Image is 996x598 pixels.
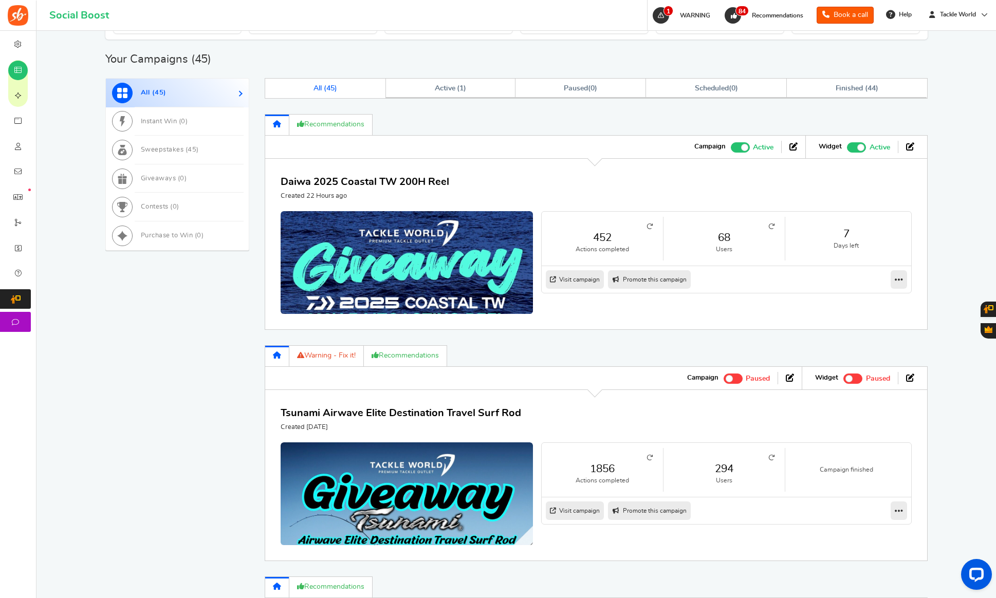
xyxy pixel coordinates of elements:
span: Help [896,10,912,19]
a: Book a call [817,7,874,24]
span: Giveaways ( ) [141,175,187,182]
h2: Your Campaigns ( ) [105,54,212,64]
a: Visit campaign [546,501,604,520]
span: All ( ) [313,85,337,92]
li: Widget activated [811,141,898,153]
span: All ( ) [141,89,167,96]
span: Scheduled [695,85,729,92]
a: Tsunami Airwave Elite Destination Travel Surf Rod [281,408,521,418]
span: Sweepstakes ( ) [141,146,199,153]
span: Recommendations [752,12,803,18]
button: Gratisfaction [981,323,996,339]
strong: Widget [819,142,842,152]
small: Actions completed [552,476,653,485]
p: Created 22 Hours ago [281,192,449,201]
span: 1 [459,85,464,92]
span: 0 [591,85,595,92]
a: Promote this campaign [608,270,691,289]
a: 1 WARNING [652,7,715,24]
strong: Campaign [694,142,726,152]
a: Recommendations [364,345,447,366]
span: 1 [663,6,673,16]
span: Paused [746,375,770,382]
span: Active [753,142,773,153]
p: Created [DATE] [281,423,521,432]
span: Tackle World [936,10,980,19]
span: 0 [731,85,735,92]
span: 45 [326,85,335,92]
span: Paused [564,85,588,92]
a: Daiwa 2025 Coastal TW 200H Reel [281,177,449,187]
a: 84 Recommendations [724,7,808,24]
span: 45 [195,53,208,65]
small: Campaign finished [796,465,897,474]
a: 1856 [552,461,653,476]
span: 45 [188,146,196,153]
iframe: LiveChat chat widget [953,555,996,598]
span: Active [870,142,890,153]
span: Instant Win ( ) [141,118,188,125]
a: Visit campaign [546,270,604,289]
small: Users [674,245,774,254]
small: Users [674,476,774,485]
h1: Social Boost [49,10,109,21]
a: Warning - Fix it! [289,345,364,366]
strong: Widget [815,373,838,383]
span: 84 [735,6,749,16]
a: 452 [552,230,653,245]
li: Widget activated [807,372,898,384]
span: Purchase to Win ( ) [141,232,204,239]
span: Active ( ) [435,85,467,92]
a: 68 [674,230,774,245]
span: ( ) [564,85,597,92]
span: Contests ( ) [141,203,179,210]
span: Paused [866,375,890,382]
a: 294 [674,461,774,476]
em: New [28,189,31,191]
span: Finished ( ) [836,85,878,92]
a: Recommendations [289,576,373,597]
span: WARNING [680,12,710,18]
small: Actions completed [552,245,653,254]
span: 0 [197,232,201,239]
a: Promote this campaign [608,501,691,520]
small: Days left [796,241,897,250]
span: ( ) [695,85,737,92]
span: 0 [173,203,177,210]
span: 45 [155,89,163,96]
span: 0 [180,175,185,182]
li: 7 [785,217,907,260]
a: Recommendations [289,114,373,135]
img: Social Boost [8,5,28,26]
a: Help [882,6,917,23]
span: Gratisfaction [985,326,992,333]
strong: Campaign [687,373,718,383]
span: 44 [868,85,876,92]
span: 0 [181,118,186,125]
